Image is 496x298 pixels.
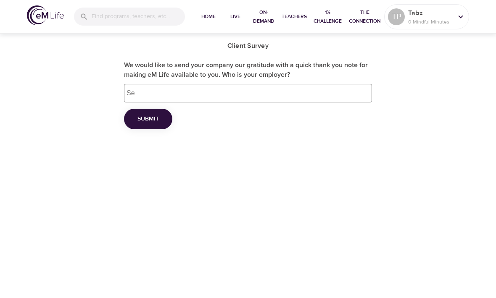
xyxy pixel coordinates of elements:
span: Live [225,12,245,21]
input: Find programs, teachers, etc... [92,8,185,26]
span: On-Demand [252,8,275,26]
h5: Client Survey [124,42,372,50]
p: 0 Mindful Minutes [408,18,453,26]
span: 1% Challenge [314,8,342,26]
div: TP [388,8,405,25]
label: We would like to send your company our gratitude with a quick thank you note for making eM Life a... [124,60,372,80]
p: Tabz [408,8,453,18]
span: The Connection [348,8,381,26]
span: Submit [137,114,159,124]
span: Teachers [282,12,307,21]
button: Submit [124,109,172,129]
img: logo [27,5,64,25]
span: Home [198,12,219,21]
